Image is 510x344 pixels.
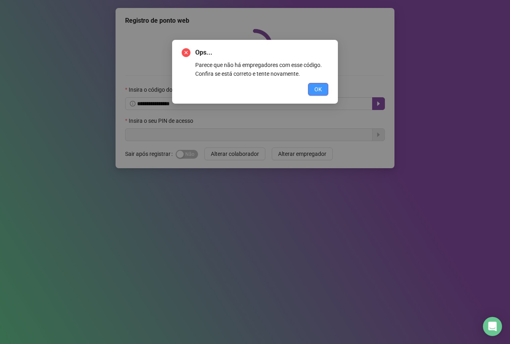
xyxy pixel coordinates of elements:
[195,48,328,57] span: Ops...
[308,83,328,96] button: OK
[195,61,328,78] div: Parece que não há empregadores com esse código. Confira se está correto e tente novamente.
[182,48,190,57] span: close-circle
[483,317,502,336] div: Open Intercom Messenger
[314,85,322,94] span: OK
